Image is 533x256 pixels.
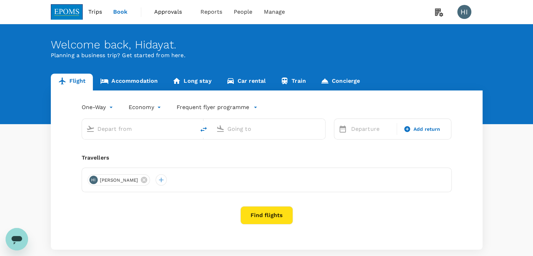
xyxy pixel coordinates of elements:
[320,128,322,129] button: Open
[190,128,192,129] button: Open
[313,74,367,90] a: Concierge
[165,74,219,90] a: Long stay
[234,8,253,16] span: People
[97,123,180,134] input: Depart from
[6,228,28,250] iframe: Button to launch messaging window
[89,176,98,184] div: HI
[51,51,483,60] p: Planning a business trip? Get started from here.
[351,125,392,133] p: Departure
[264,8,285,16] span: Manage
[273,74,313,90] a: Train
[227,123,310,134] input: Going to
[129,102,163,113] div: Economy
[51,74,93,90] a: Flight
[414,126,440,133] span: Add return
[457,5,471,19] div: HI
[88,174,150,186] div: HI[PERSON_NAME]
[195,121,212,138] button: delete
[82,102,115,113] div: One-Way
[82,154,452,162] div: Travellers
[96,177,143,184] span: [PERSON_NAME]
[51,4,83,20] img: EPOMS SDN BHD
[93,74,165,90] a: Accommodation
[51,38,483,51] div: Welcome back , Hidayat .
[177,103,249,112] p: Frequent flyer programme
[177,103,258,112] button: Frequent flyer programme
[219,74,273,90] a: Car rental
[240,206,293,224] button: Find flights
[113,8,128,16] span: Book
[154,8,189,16] span: Approvals
[88,8,102,16] span: Trips
[200,8,223,16] span: Reports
